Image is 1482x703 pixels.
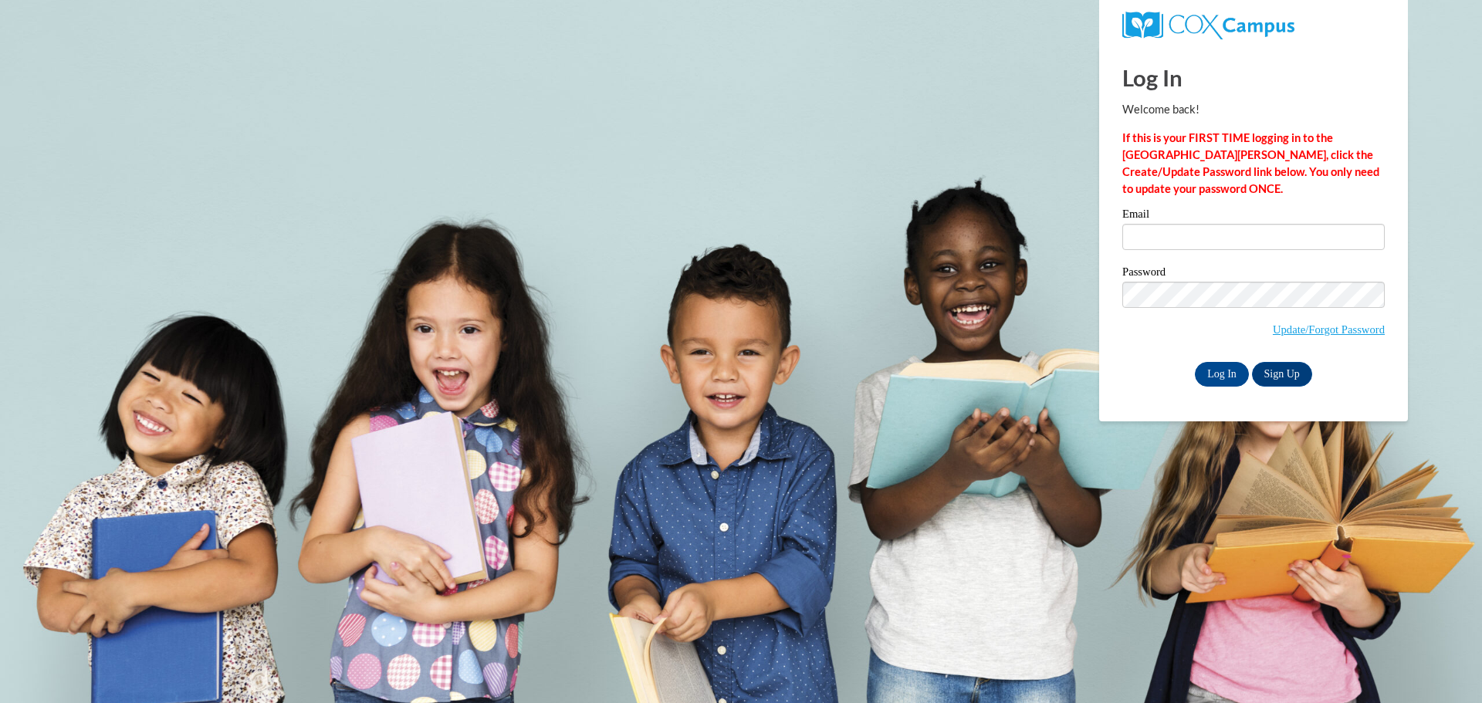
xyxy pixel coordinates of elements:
label: Email [1122,208,1385,224]
label: Password [1122,266,1385,282]
a: Update/Forgot Password [1273,323,1385,336]
a: COX Campus [1122,18,1294,31]
img: COX Campus [1122,12,1294,39]
input: Log In [1195,362,1249,387]
p: Welcome back! [1122,101,1385,118]
h1: Log In [1122,62,1385,93]
strong: If this is your FIRST TIME logging in to the [GEOGRAPHIC_DATA][PERSON_NAME], click the Create/Upd... [1122,131,1379,195]
a: Sign Up [1252,362,1312,387]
